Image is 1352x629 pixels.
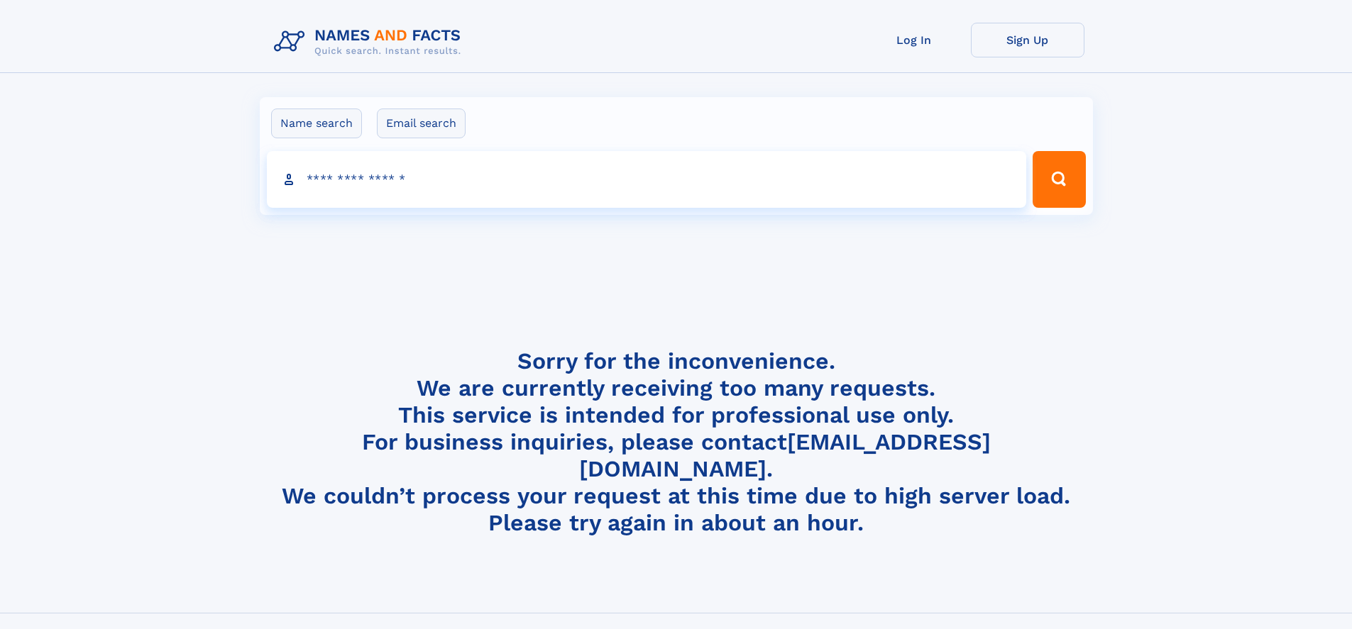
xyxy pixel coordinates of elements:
[377,108,466,138] label: Email search
[1033,151,1085,208] button: Search Button
[971,23,1084,57] a: Sign Up
[271,108,362,138] label: Name search
[268,23,473,61] img: Logo Names and Facts
[579,428,991,482] a: [EMAIL_ADDRESS][DOMAIN_NAME]
[857,23,971,57] a: Log In
[268,347,1084,537] h4: Sorry for the inconvenience. We are currently receiving too many requests. This service is intend...
[267,151,1027,208] input: search input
